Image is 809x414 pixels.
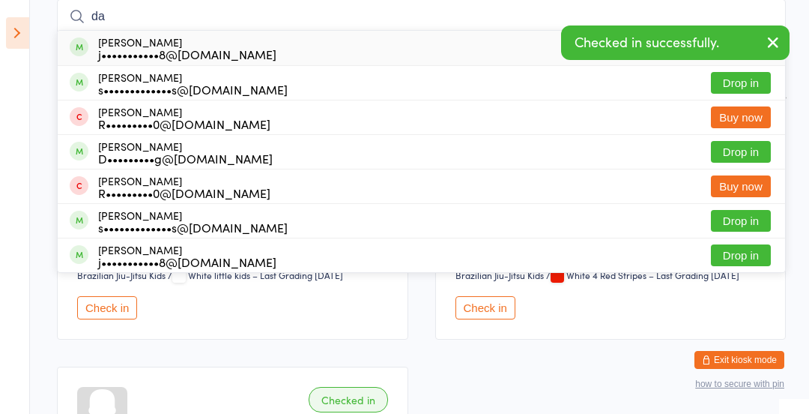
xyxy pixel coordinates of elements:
button: how to secure with pin [695,379,784,389]
div: R•••••••••0@[DOMAIN_NAME] [98,187,270,199]
button: Check in [77,296,137,319]
button: Drop in [711,141,771,163]
span: / White 4 Red Stripes – Last Grading [DATE] [546,268,739,281]
button: Drop in [711,72,771,94]
div: [PERSON_NAME] [98,71,288,95]
div: j•••••••••••8@[DOMAIN_NAME] [98,48,276,60]
div: [PERSON_NAME] [98,209,288,233]
div: Checked in [309,387,388,412]
div: Checked in successfully. [561,25,790,60]
div: [PERSON_NAME] [98,244,276,268]
div: Brazilian Jiu-Jitsu Kids [77,268,166,281]
button: Buy now [711,106,771,128]
div: j•••••••••••8@[DOMAIN_NAME] [98,256,276,268]
div: s•••••••••••••s@[DOMAIN_NAME] [98,83,288,95]
div: s•••••••••••••s@[DOMAIN_NAME] [98,221,288,233]
button: Drop in [711,210,771,232]
button: Exit kiosk mode [694,351,784,369]
div: R•••••••••0@[DOMAIN_NAME] [98,118,270,130]
button: Drop in [711,244,771,266]
div: [PERSON_NAME] [98,175,270,199]
span: / White little kids – Last Grading [DATE] [168,268,343,281]
div: D•••••••••g@[DOMAIN_NAME] [98,152,273,164]
div: Brazilian Jiu-Jitsu Kids [455,268,544,281]
button: Buy now [711,175,771,197]
div: [PERSON_NAME] [98,140,273,164]
button: Check in [455,296,515,319]
div: [PERSON_NAME] [98,36,276,60]
div: [PERSON_NAME] [98,106,270,130]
